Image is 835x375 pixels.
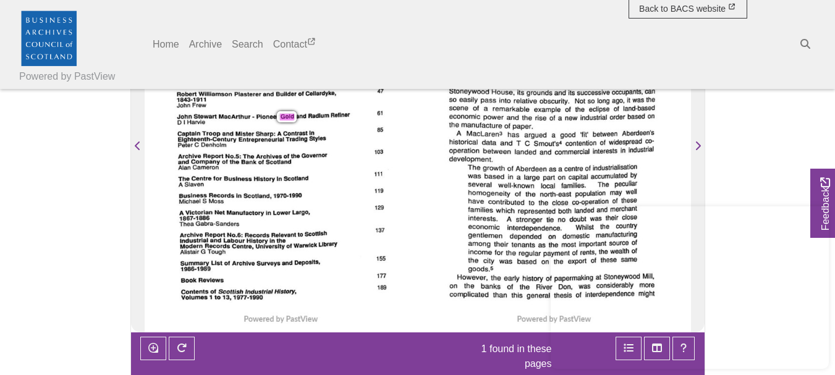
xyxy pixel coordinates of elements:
[140,337,166,360] button: Enable or disable loupe tool (Alt+L)
[483,164,501,171] span: growth
[208,198,222,204] span: Moss
[540,190,567,197] span: north-east
[498,182,528,188] span: well-known
[468,249,488,256] span: income
[377,88,383,93] span: 47
[515,140,518,145] span: T
[280,114,294,121] span: Gold
[612,199,616,204] span: of
[538,199,545,204] span: the
[177,90,223,96] span: [PERSON_NAME]
[499,258,510,264] span: was
[518,207,551,214] span: represented
[564,165,579,171] span: centre
[179,211,182,214] span: A
[283,153,287,159] span: of
[541,259,546,263] span: on
[494,250,500,255] span: for
[223,237,240,243] span: Labour
[561,182,583,188] span: families.
[263,90,272,96] span: and
[481,283,498,290] span: banks
[308,114,325,119] span: Radium
[331,114,347,119] span: Refiner
[231,243,250,249] span: Centre,
[514,191,519,196] span: of
[592,131,613,137] span: between
[504,275,516,281] span: early
[205,243,227,250] span: Records
[515,164,579,171] span: [GEOGRAPHIC_DATA]
[242,153,251,159] span: The
[461,122,499,130] span: manufacture
[190,158,217,165] span: Company
[598,182,606,188] span: The
[587,98,592,103] span: so
[240,158,253,164] span: Bank
[222,130,231,137] span: and
[266,211,269,215] span: in
[507,131,516,137] span: has
[213,175,219,182] span: for
[207,248,224,255] span: Tough
[538,241,543,246] span: as
[540,97,566,104] span: obscurity.
[645,140,651,145] span: co-
[515,215,538,222] span: stronger
[490,275,498,281] span: the
[180,266,202,278] span: [DATE]-[DATE]
[568,90,572,94] span: its
[218,113,248,120] span: MacArthur-
[178,142,219,148] span: [PERSON_NAME]
[548,232,554,238] span: on
[178,136,231,143] span: Eighteenth-Century
[295,114,303,119] span: and
[201,130,218,137] span: Troop
[522,114,530,120] span: the
[543,174,553,180] span: part
[210,237,219,243] span: and
[509,232,537,238] span: depended
[247,237,264,243] span: History
[235,130,250,137] span: Mister
[180,237,205,243] span: Industrial
[522,274,540,281] span: history
[177,114,223,120] span: [PERSON_NAME]
[585,165,589,171] span: of
[179,221,190,226] span: Thea
[208,192,231,199] span: Records
[276,90,293,96] span: Builder
[200,250,203,254] span: G
[592,165,630,171] span: industrialisation
[178,158,187,164] span: and
[622,131,650,137] span: Aberdeen's
[191,175,208,182] span: Centre
[551,206,829,369] iframe: Popup CTA
[552,199,565,205] span: close
[507,284,511,289] span: of
[308,132,312,136] span: In
[543,249,567,256] span: payment
[223,175,248,182] span: Business
[528,200,532,204] span: to
[647,116,652,120] span: on
[376,127,382,133] span: 85
[376,256,385,262] span: 155
[565,114,575,120] span: new
[374,188,383,194] span: 119
[627,114,643,120] span: based
[185,209,210,216] span: Victorian
[256,130,273,137] span: Sharp:
[214,209,223,216] span: Net
[205,231,221,237] span: Report
[375,227,384,233] span: 137
[374,149,382,154] span: 103
[810,169,835,238] a: Would you like to provide feedback?
[646,98,653,103] span: the
[575,106,582,112] span: the
[293,243,314,249] span: Warwick
[506,250,514,256] span: the
[488,198,518,205] span: contributed
[507,224,554,230] span: interdependence.
[621,150,624,153] span: in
